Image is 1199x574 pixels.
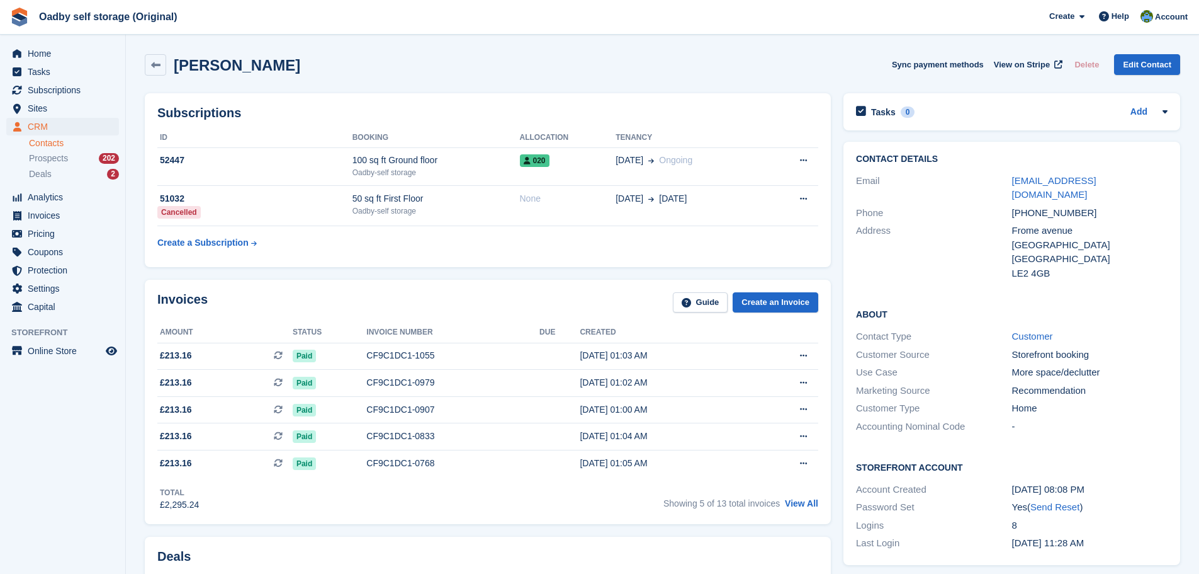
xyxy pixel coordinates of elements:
[160,349,192,362] span: £213.16
[1012,420,1168,434] div: -
[160,498,199,512] div: £2,295.24
[160,430,192,443] span: £213.16
[157,192,352,205] div: 51032
[6,261,119,279] a: menu
[160,403,192,416] span: £213.16
[580,430,751,443] div: [DATE] 01:04 AM
[1012,331,1053,342] a: Customer
[856,401,1011,416] div: Customer Type
[616,192,643,205] span: [DATE]
[580,349,751,362] div: [DATE] 01:03 AM
[856,365,1011,380] div: Use Case
[6,207,119,224] a: menu
[157,128,352,148] th: ID
[520,154,549,167] span: 020
[6,118,119,135] a: menu
[1012,365,1168,380] div: More space/declutter
[352,167,520,178] div: Oadby-self storage
[29,137,119,149] a: Contacts
[352,205,520,217] div: Oadby-self storage
[11,326,125,339] span: Storefront
[856,420,1011,434] div: Accounting Nominal Code
[1012,401,1168,416] div: Home
[520,192,616,205] div: None
[1049,10,1074,23] span: Create
[856,461,1168,473] h2: Storefront Account
[28,63,103,81] span: Tasks
[1012,175,1096,200] a: [EMAIL_ADDRESS][DOMAIN_NAME]
[1012,224,1168,238] div: Frome avenue
[1112,10,1129,23] span: Help
[28,298,103,316] span: Capital
[6,188,119,206] a: menu
[1012,348,1168,362] div: Storefront booking
[28,100,103,117] span: Sites
[99,153,119,164] div: 202
[580,376,751,389] div: [DATE] 01:02 AM
[293,323,366,343] th: Status
[366,403,539,416] div: CF9C1DC1-0907
[174,57,300,74] h2: [PERSON_NAME]
[6,280,119,297] a: menu
[1069,54,1104,75] button: Delete
[856,384,1011,398] div: Marketing Source
[1140,10,1153,23] img: Sanjeave Nagra
[28,225,103,243] span: Pricing
[10,8,29,26] img: stora-icon-8386f47178a22dfd0bd8f6a31ec36ba5ce8667c1dd55bd0f319d3a0aa187defe.svg
[157,549,191,564] h2: Deals
[28,243,103,261] span: Coupons
[1012,267,1168,281] div: LE2 4GB
[580,323,751,343] th: Created
[293,404,316,416] span: Paid
[29,168,52,180] span: Deals
[856,348,1011,362] div: Customer Source
[366,430,539,443] div: CF9C1DC1-0833
[856,500,1011,515] div: Password Set
[659,192,687,205] span: [DATE]
[28,280,103,297] span: Settings
[157,154,352,167] div: 52447
[616,128,767,148] th: Tenancy
[160,487,199,498] div: Total
[856,224,1011,280] div: Address
[28,45,103,62] span: Home
[659,155,692,165] span: Ongoing
[856,154,1168,164] h2: Contact Details
[366,323,539,343] th: Invoice number
[1030,502,1079,512] a: Send Reset
[293,430,316,443] span: Paid
[6,100,119,117] a: menu
[104,343,119,359] a: Preview store
[293,457,316,470] span: Paid
[157,206,201,219] div: Cancelled
[1012,537,1084,548] time: 2024-09-22 10:28:21 UTC
[673,292,728,313] a: Guide
[28,81,103,99] span: Subscriptions
[107,169,119,180] div: 2
[1027,502,1083,512] span: ( )
[157,292,208,313] h2: Invoices
[157,231,257,255] a: Create a Subscription
[1012,238,1168,253] div: [GEOGRAPHIC_DATA]
[29,168,119,181] a: Deals 2
[989,54,1065,75] a: View on Stripe
[1155,11,1188,23] span: Account
[663,498,780,508] span: Showing 5 of 13 total invoices
[157,236,249,250] div: Create a Subscription
[785,498,818,508] a: View All
[871,106,896,118] h2: Tasks
[1012,519,1168,533] div: 8
[29,152,119,165] a: Prospects 202
[34,6,183,27] a: Oadby self storage (Original)
[6,298,119,316] a: menu
[1012,483,1168,497] div: [DATE] 08:08 PM
[580,403,751,416] div: [DATE] 01:00 AM
[6,225,119,243] a: menu
[539,323,580,343] th: Due
[352,154,520,167] div: 100 sq ft Ground floor
[580,457,751,470] div: [DATE] 01:05 AM
[352,192,520,205] div: 50 sq ft First Floor
[366,376,539,389] div: CF9C1DC1-0979
[28,118,103,135] span: CRM
[352,128,520,148] th: Booking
